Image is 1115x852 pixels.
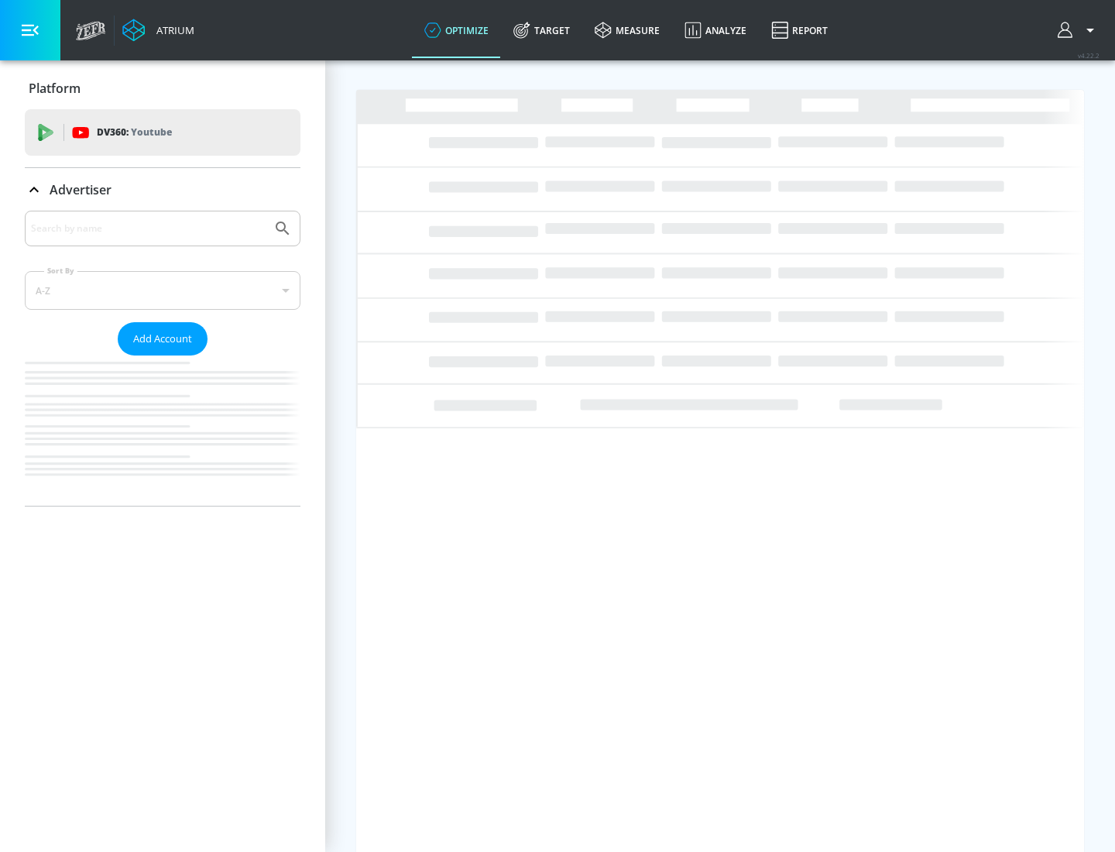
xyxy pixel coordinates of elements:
[150,23,194,37] div: Atrium
[50,181,111,198] p: Advertiser
[25,109,300,156] div: DV360: Youtube
[25,356,300,506] nav: list of Advertiser
[25,211,300,506] div: Advertiser
[44,266,77,276] label: Sort By
[31,218,266,239] input: Search by name
[501,2,582,58] a: Target
[582,2,672,58] a: measure
[25,271,300,310] div: A-Z
[672,2,759,58] a: Analyze
[131,124,172,140] p: Youtube
[1078,51,1100,60] span: v 4.22.2
[29,80,81,97] p: Platform
[118,322,208,356] button: Add Account
[25,168,300,211] div: Advertiser
[133,330,192,348] span: Add Account
[25,67,300,110] div: Platform
[122,19,194,42] a: Atrium
[97,124,172,141] p: DV360:
[759,2,840,58] a: Report
[412,2,501,58] a: optimize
